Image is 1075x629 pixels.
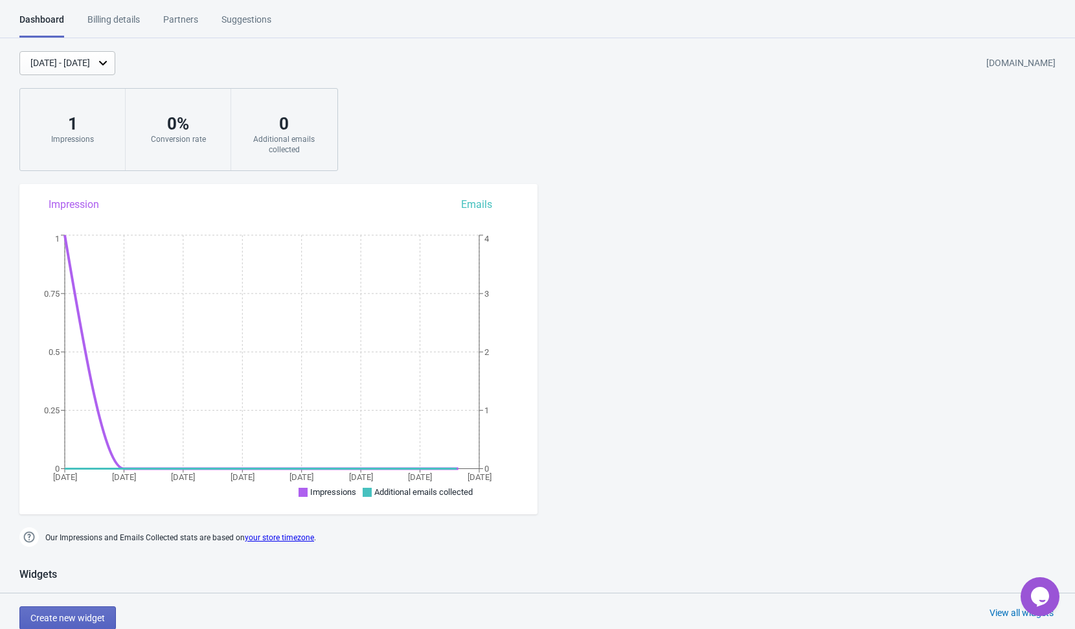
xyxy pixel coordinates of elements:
tspan: [DATE] [289,472,313,482]
div: 0 % [139,113,218,134]
a: your store timezone [245,533,314,542]
div: Impressions [33,134,112,144]
div: 0 [244,113,324,134]
div: Additional emails collected [244,134,324,155]
tspan: [DATE] [112,472,136,482]
tspan: [DATE] [53,472,77,482]
div: Suggestions [221,13,271,36]
tspan: 1 [484,406,489,415]
tspan: 1 [55,234,60,244]
span: Impressions [310,487,356,497]
tspan: 0.25 [44,406,60,415]
tspan: [DATE] [408,472,432,482]
span: Our Impressions and Emails Collected stats are based on . [45,527,316,549]
div: [DATE] - [DATE] [30,56,90,70]
div: Dashboard [19,13,64,38]
span: Create new widget [30,613,105,623]
iframe: chat widget [1021,577,1062,616]
tspan: 4 [484,234,490,244]
div: Conversion rate [139,134,218,144]
div: [DOMAIN_NAME] [986,52,1056,75]
tspan: 0.75 [44,289,60,299]
tspan: [DATE] [231,472,255,482]
div: View all widgets [990,606,1054,619]
img: help.png [19,527,39,547]
tspan: [DATE] [468,472,492,482]
tspan: [DATE] [349,472,373,482]
tspan: 3 [484,289,489,299]
div: Billing details [87,13,140,36]
tspan: 0 [484,464,489,474]
div: Partners [163,13,198,36]
tspan: 2 [484,347,489,357]
div: 1 [33,113,112,134]
tspan: [DATE] [171,472,195,482]
tspan: 0 [55,464,60,474]
tspan: 0.5 [49,347,60,357]
span: Additional emails collected [374,487,473,497]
